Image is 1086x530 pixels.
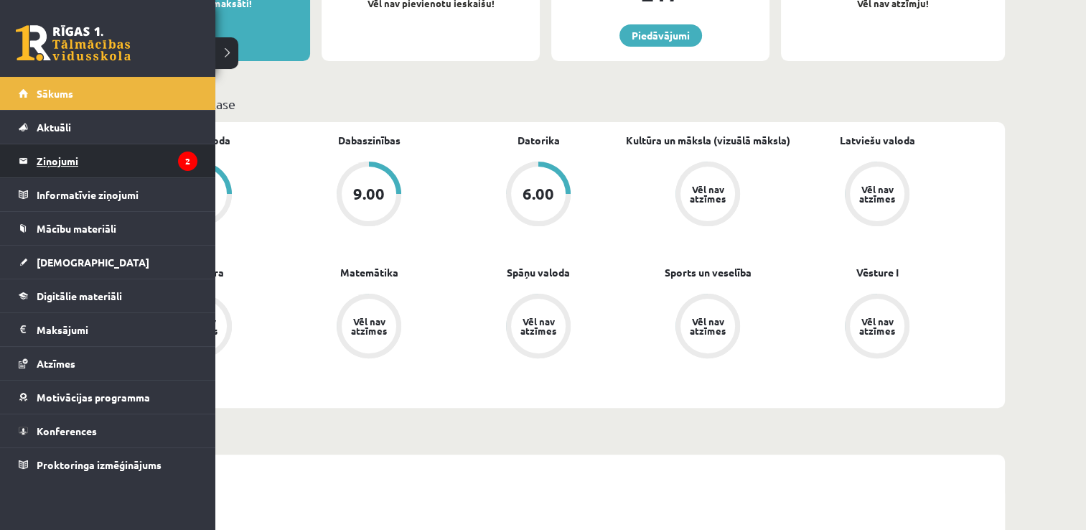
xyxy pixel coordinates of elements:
[518,317,558,335] div: Vēl nav atzīmes
[340,265,398,280] a: Matemātika
[37,391,150,404] span: Motivācijas programma
[619,24,702,47] a: Piedāvājumi
[19,347,197,380] a: Atzīmes
[37,289,122,302] span: Digitālie materiāli
[857,317,897,335] div: Vēl nav atzīmes
[19,279,197,312] a: Digitālie materiāli
[19,111,197,144] a: Aktuāli
[523,186,554,202] div: 6.00
[284,162,454,229] a: 9.00
[19,178,197,211] a: Informatīvie ziņojumi
[338,133,401,148] a: Dabaszinības
[284,294,454,361] a: Vēl nav atzīmes
[37,144,197,177] legend: Ziņojumi
[37,121,71,134] span: Aktuāli
[19,144,197,177] a: Ziņojumi2
[688,185,728,203] div: Vēl nav atzīmes
[37,313,197,346] legend: Maksājumi
[19,77,197,110] a: Sākums
[86,455,1005,493] div: (08.09 - 14.09)
[857,185,897,203] div: Vēl nav atzīmes
[178,152,197,171] i: 2
[19,212,197,245] a: Mācību materiāli
[19,246,197,279] a: [DEMOGRAPHIC_DATA]
[37,424,97,437] span: Konferences
[19,313,197,346] a: Maksājumi
[454,294,623,361] a: Vēl nav atzīmes
[353,186,385,202] div: 9.00
[856,265,899,280] a: Vēsture I
[37,458,162,471] span: Proktoringa izmēģinājums
[37,222,116,235] span: Mācību materiāli
[454,162,623,229] a: 6.00
[518,133,560,148] a: Datorika
[37,256,149,269] span: [DEMOGRAPHIC_DATA]
[37,178,197,211] legend: Informatīvie ziņojumi
[92,427,999,446] p: Nedēļa
[840,133,915,148] a: Latviešu valoda
[688,317,728,335] div: Vēl nav atzīmes
[19,381,197,414] a: Motivācijas programma
[19,448,197,481] a: Proktoringa izmēģinājums
[37,87,73,100] span: Sākums
[623,162,792,229] a: Vēl nav atzīmes
[349,317,389,335] div: Vēl nav atzīmes
[19,414,197,447] a: Konferences
[665,265,752,280] a: Sports un veselība
[792,162,962,229] a: Vēl nav atzīmes
[623,294,792,361] a: Vēl nav atzīmes
[16,25,131,61] a: Rīgas 1. Tālmācības vidusskola
[507,265,570,280] a: Spāņu valoda
[92,94,999,113] p: Mācību plāns 10.b2 klase
[37,357,75,370] span: Atzīmes
[792,294,962,361] a: Vēl nav atzīmes
[626,133,790,148] a: Kultūra un māksla (vizuālā māksla)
